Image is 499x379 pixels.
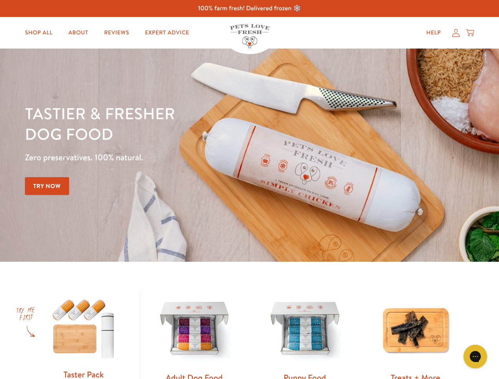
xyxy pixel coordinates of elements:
[459,342,491,371] iframe: Gorgias live chat messenger
[25,150,324,165] p: Zero preservatives. 100% natural.
[139,25,196,41] a: Expert Advice
[230,24,269,48] img: Pets Love Fresh
[420,25,447,41] a: Help
[98,25,135,41] a: Reviews
[25,177,69,195] a: Try Now
[62,25,94,41] a: About
[19,25,59,41] a: Shop All
[25,103,324,144] h1: Tastier & fresher dog food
